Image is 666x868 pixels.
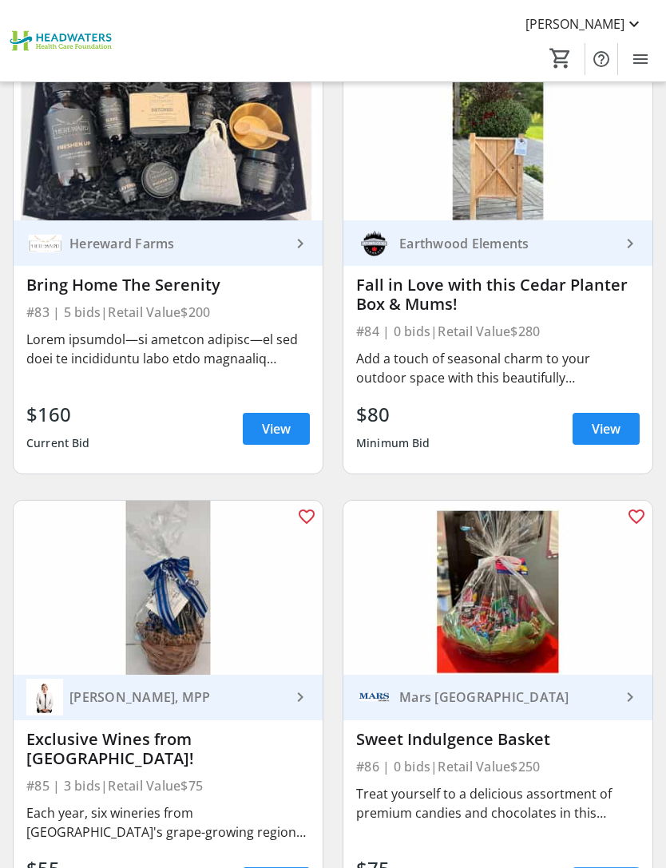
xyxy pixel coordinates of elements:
[262,419,291,438] span: View
[26,730,310,768] div: Exclusive Wines from [GEOGRAPHIC_DATA]!
[592,419,620,438] span: View
[356,429,430,458] div: Minimum Bid
[585,43,617,75] button: Help
[356,784,640,822] div: Treat yourself to a delicious assortment of premium candies and chocolates in this beautifully cu...
[356,755,640,778] div: #86 | 0 bids | Retail Value $250
[26,775,310,797] div: #85 | 3 bids | Retail Value $75
[546,44,575,73] button: Cart
[14,501,323,675] img: Exclusive Wines from Queen's Park!
[26,679,63,715] img: Sylvia Jones, MPP
[26,803,310,842] div: Each year, six wineries from [GEOGRAPHIC_DATA]'s grape-growing regions are invited to present a s...
[14,675,323,720] a: Sylvia Jones, MPP[PERSON_NAME], MPP
[63,689,291,705] div: [PERSON_NAME], MPP
[393,236,620,252] div: Earthwood Elements
[356,275,640,314] div: Fall in Love with this Cedar Planter Box & Mums!
[26,301,310,323] div: #83 | 5 bids | Retail Value $200
[343,220,652,266] a: Earthwood ElementsEarthwood Elements
[356,349,640,387] div: Add a touch of seasonal charm to your outdoor space with this beautifully handcrafted wooden plan...
[291,234,310,253] mat-icon: keyboard_arrow_right
[356,320,640,343] div: #84 | 0 bids | Retail Value $280
[356,679,393,715] img: Mars Canada
[513,11,656,37] button: [PERSON_NAME]
[26,225,63,262] img: Hereward Farms
[10,11,116,71] img: Headwaters Health Care Foundation's Logo
[620,688,640,707] mat-icon: keyboard_arrow_right
[343,501,652,675] img: Sweet Indulgence Basket
[14,220,323,266] a: Hereward FarmsHereward Farms
[356,730,640,749] div: Sweet Indulgence Basket
[343,47,652,221] img: Fall in Love with this Cedar Planter Box & Mums!
[26,275,310,295] div: Bring Home The Serenity
[393,689,620,705] div: Mars [GEOGRAPHIC_DATA]
[243,413,310,445] a: View
[356,225,393,262] img: Earthwood Elements
[26,429,90,458] div: Current Bid
[291,688,310,707] mat-icon: keyboard_arrow_right
[627,507,646,526] mat-icon: favorite_outline
[26,400,90,429] div: $160
[624,43,656,75] button: Menu
[356,400,430,429] div: $80
[525,14,624,34] span: [PERSON_NAME]
[573,413,640,445] a: View
[14,47,323,221] img: Bring Home The Serenity
[343,675,652,720] a: Mars CanadaMars [GEOGRAPHIC_DATA]
[63,236,291,252] div: Hereward Farms
[297,507,316,526] mat-icon: favorite_outline
[620,234,640,253] mat-icon: keyboard_arrow_right
[26,330,310,368] div: Lorem ipsumdol—si ametcon adipisc—el sed doei te incididuntu labo etdo magnaaliq enimadmi veniamq...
